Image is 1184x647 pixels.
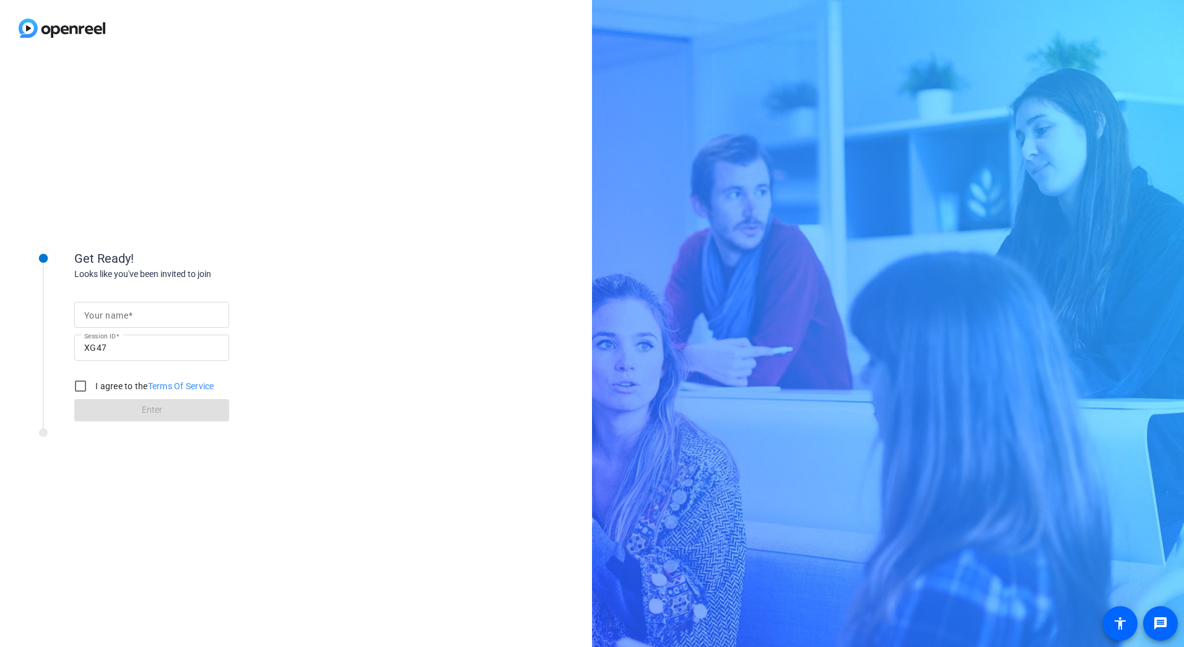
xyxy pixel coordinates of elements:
div: Get Ready! [74,249,322,268]
mat-icon: accessibility [1113,616,1128,631]
mat-label: Session ID [84,332,116,340]
label: I agree to the [93,380,214,392]
mat-label: Your name [84,310,128,320]
div: Looks like you've been invited to join [74,268,322,281]
a: Terms Of Service [148,381,214,391]
mat-icon: message [1153,616,1168,631]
